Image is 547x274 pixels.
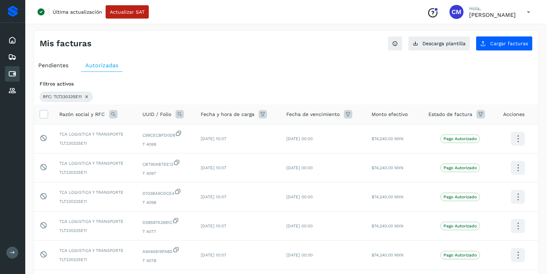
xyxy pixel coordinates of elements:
p: Pago Autorizado [443,136,477,141]
p: Pago Autorizado [443,194,477,199]
span: TLT230325E11 [59,198,131,205]
span: TCA LOGISTICA Y TRANSPORTE [59,131,131,137]
span: TLT230325E11 [59,169,131,176]
span: [DATE] 00:00 [286,194,313,199]
span: TCA LOGISTICA Y TRANSPORTE [59,160,131,166]
span: C99CECBFD0D8 [142,130,189,138]
div: Proveedores [5,83,20,98]
span: UUID / Folio [142,111,171,118]
button: Descarga plantilla [408,36,470,51]
span: Fecha y hora de carga [201,111,254,118]
p: Hola, [469,6,516,12]
span: CB790AB7EE13 [142,159,189,167]
span: [DATE] 10:07 [201,253,226,258]
span: Estado de factura [428,111,472,118]
span: TCA LOGISTICA Y TRANSPORTE [59,189,131,196]
span: TLT230325E11 [59,227,131,234]
span: [DATE] 10:07 [201,194,226,199]
span: TLT230325E11 [59,140,131,146]
span: T 4098 [142,199,189,206]
span: [DATE] 00:00 [286,136,313,141]
span: Monto efectivo [372,111,408,118]
span: T 4097 [142,170,189,177]
p: Pago Autorizado [443,253,477,258]
span: $74,240.00 MXN [372,253,403,258]
div: Cuentas por pagar [5,66,20,82]
span: $74,240.00 MXN [372,165,403,170]
span: RFC: TLT230325E11 [43,94,82,100]
span: [DATE] 00:00 [286,253,313,258]
button: Cargar facturas [476,36,533,51]
span: Autorizadas [85,62,118,69]
p: Pago Autorizado [443,165,477,170]
span: [DATE] 10:07 [201,224,226,228]
span: Descarga plantilla [422,41,466,46]
span: T 4077 [142,228,189,235]
span: $74,240.00 MXN [372,136,403,141]
span: Actualizar SAT [110,9,145,14]
span: Fecha de vencimiento [286,111,340,118]
span: TLT230325E11 [59,256,131,263]
span: D103BA9CDCE4 [142,188,189,197]
span: T 4078 [142,258,189,264]
span: $74,240.00 MXN [372,194,403,199]
div: RFC: TLT230325E11 [40,92,93,102]
span: A9A65619FA8D [142,246,189,255]
span: Razón social y RFC [59,111,105,118]
h4: Mis facturas [40,39,92,49]
span: D58587A2681C [142,217,189,226]
span: T 4099 [142,141,189,148]
div: Inicio [5,33,20,48]
p: Cynthia Mendoza [469,12,516,18]
span: Acciones [503,111,525,118]
span: [DATE] 00:00 [286,165,313,170]
span: TCA LOGISTICA Y TRANSPORTE [59,247,131,254]
button: Actualizar SAT [106,5,149,19]
div: Filtros activos [40,80,533,88]
span: [DATE] 10:07 [201,165,226,170]
span: TCA LOGISTICA Y TRANSPORTE [59,218,131,225]
span: [DATE] 00:00 [286,224,313,228]
span: [DATE] 10:07 [201,136,226,141]
span: $74,240.00 MXN [372,224,403,228]
p: Última actualización [53,9,102,15]
span: Cargar facturas [490,41,528,46]
p: Pago Autorizado [443,224,477,228]
span: Pendientes [38,62,68,69]
div: Embarques [5,49,20,65]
